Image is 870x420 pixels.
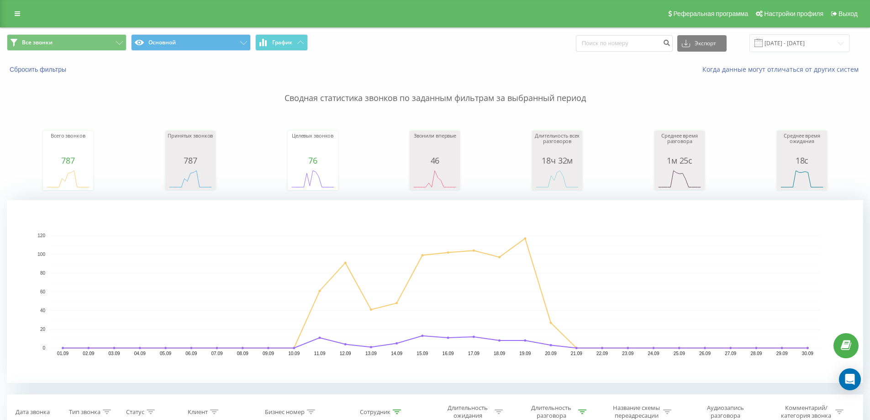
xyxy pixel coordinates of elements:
[696,404,755,420] div: Аудиозапись разговора
[527,404,576,420] div: Длительность разговора
[596,351,608,356] text: 22.09
[702,65,863,74] a: Когда данные могут отличаться от других систем
[340,351,351,356] text: 12.09
[412,133,458,156] div: Звонили впервые
[7,34,127,51] button: Все звонки
[519,351,531,356] text: 19.09
[7,74,863,104] p: Сводная статистика звонков по заданным фильтрам за выбранный период
[776,351,788,356] text: 29.09
[45,165,91,192] svg: A chart.
[290,156,336,165] div: 76
[673,10,748,17] span: Реферальная программа
[211,351,223,356] text: 07.09
[779,156,825,165] div: 18с
[648,351,659,356] text: 24.09
[839,368,861,390] div: Open Intercom Messenger
[468,351,480,356] text: 17.09
[40,271,46,276] text: 80
[168,165,213,192] svg: A chart.
[40,308,46,313] text: 40
[188,408,208,416] div: Клиент
[657,165,702,192] svg: A chart.
[699,351,711,356] text: 26.09
[443,404,492,420] div: Длительность ожидания
[16,408,50,416] div: Дата звонка
[237,351,248,356] text: 08.09
[185,351,197,356] text: 06.09
[657,156,702,165] div: 1м 25с
[37,252,45,257] text: 100
[83,351,94,356] text: 02.09
[412,165,458,192] svg: A chart.
[126,408,144,416] div: Статус
[779,165,825,192] svg: A chart.
[7,200,863,383] svg: A chart.
[780,404,833,420] div: Комментарий/категория звонка
[57,351,69,356] text: 01.09
[657,133,702,156] div: Среднее время разговора
[134,351,146,356] text: 04.09
[622,351,633,356] text: 23.09
[534,165,580,192] svg: A chart.
[838,10,858,17] span: Выход
[255,34,308,51] button: График
[314,351,325,356] text: 11.09
[288,351,300,356] text: 10.09
[168,133,213,156] div: Принятых звонков
[391,351,402,356] text: 14.09
[290,133,336,156] div: Целевых звонков
[131,34,251,51] button: Основной
[69,408,100,416] div: Тип звонка
[160,351,171,356] text: 05.09
[494,351,505,356] text: 18.09
[360,408,390,416] div: Сотрудник
[779,133,825,156] div: Среднее время ожидания
[272,39,292,46] span: График
[412,156,458,165] div: 46
[290,165,336,192] svg: A chart.
[674,351,685,356] text: 25.09
[45,133,91,156] div: Всего звонков
[365,351,377,356] text: 13.09
[45,156,91,165] div: 787
[571,351,582,356] text: 21.09
[802,351,813,356] text: 30.09
[37,233,45,238] text: 120
[677,35,727,52] button: Экспорт
[40,327,46,332] text: 20
[168,156,213,165] div: 787
[443,351,454,356] text: 16.09
[417,351,428,356] text: 15.09
[725,351,736,356] text: 27.09
[545,351,557,356] text: 20.09
[40,289,46,294] text: 60
[109,351,120,356] text: 03.09
[750,351,762,356] text: 28.09
[612,404,661,420] div: Название схемы переадресации
[7,65,71,74] button: Сбросить фильтры
[42,346,45,351] text: 0
[764,10,823,17] span: Настройки профиля
[265,408,305,416] div: Бизнес номер
[263,351,274,356] text: 09.09
[22,39,53,46] span: Все звонки
[534,156,580,165] div: 18ч 32м
[534,133,580,156] div: Длительность всех разговоров
[576,35,673,52] input: Поиск по номеру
